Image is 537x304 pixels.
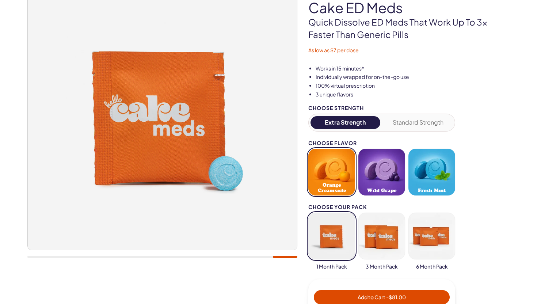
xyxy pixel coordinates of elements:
[308,47,510,54] p: As low as $7 per dose
[311,116,380,129] button: Extra Strength
[418,188,446,193] span: Fresh Mint
[308,105,455,111] div: Choose Strength
[367,188,396,193] span: Wild Grape
[311,182,353,193] span: Orange Creamsicle
[366,263,398,270] span: 3 Month Pack
[386,294,406,300] span: - $81.00
[384,116,453,129] button: Standard Strength
[316,65,510,72] li: Works in 15 minutes*
[308,204,455,210] div: Choose your pack
[308,140,455,146] div: Choose Flavor
[316,91,510,98] li: 3 unique flavors
[358,294,406,300] span: Add to Cart
[316,263,347,270] span: 1 Month Pack
[416,263,448,270] span: 6 Month Pack
[316,82,510,90] li: 100% virtual prescription
[316,73,510,81] li: Individually wrapped for on-the-go use
[308,16,510,41] p: Quick dissolve ED Meds that work up to 3x faster than generic pills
